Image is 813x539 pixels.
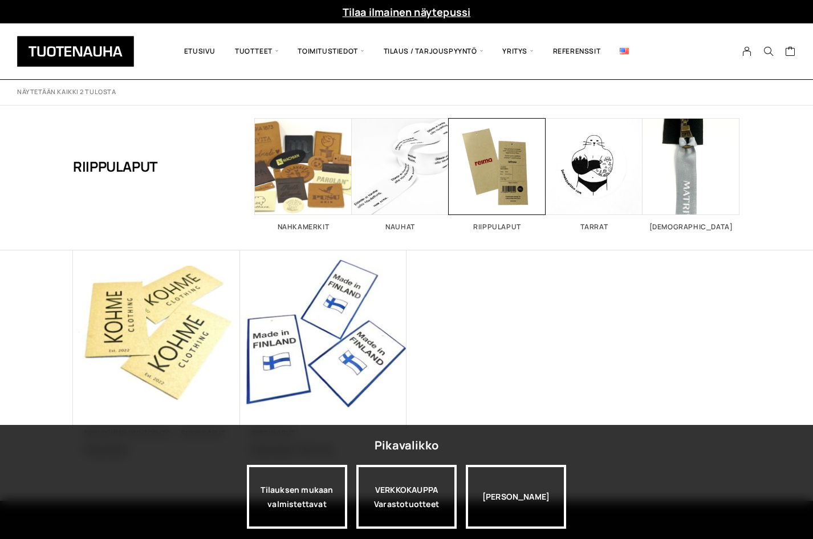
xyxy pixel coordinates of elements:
h2: Riippulaput [449,224,546,230]
div: Pikavalikko [375,435,438,456]
img: English [620,48,629,54]
h2: Nauhat [352,224,449,230]
a: Referenssit [543,32,611,71]
a: Visit product category Nahkamerkit [255,118,352,230]
span: Yritys [493,32,543,71]
a: Etusivu [174,32,225,71]
a: Tilauksen mukaan valmistettavat [247,465,347,529]
div: [PERSON_NAME] [466,465,566,529]
span: Toimitustiedot [288,32,373,71]
img: Tuotenauha Oy [17,36,134,67]
span: Tilaus / Tarjouspyyntö [374,32,493,71]
a: Visit product category Vedin [643,118,739,230]
h2: Nahkamerkit [255,224,352,230]
a: Visit product category Tarrat [546,118,643,230]
a: Cart [785,46,796,59]
button: Search [758,46,779,56]
p: Näytetään kaikki 2 tulosta [17,88,116,96]
h2: [DEMOGRAPHIC_DATA] [643,224,739,230]
a: Visit product category Nauhat [352,118,449,230]
a: Tilaa ilmainen näytepussi [343,5,471,19]
a: Visit product category Riippulaput [449,118,546,230]
a: VERKKOKAUPPAVarastotuotteet [356,465,457,529]
a: My Account [736,46,758,56]
span: Tuotteet [225,32,288,71]
div: VERKKOKAUPPA Varastotuotteet [356,465,457,529]
h1: Riippulaput [73,118,158,215]
h2: Tarrat [546,224,643,230]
